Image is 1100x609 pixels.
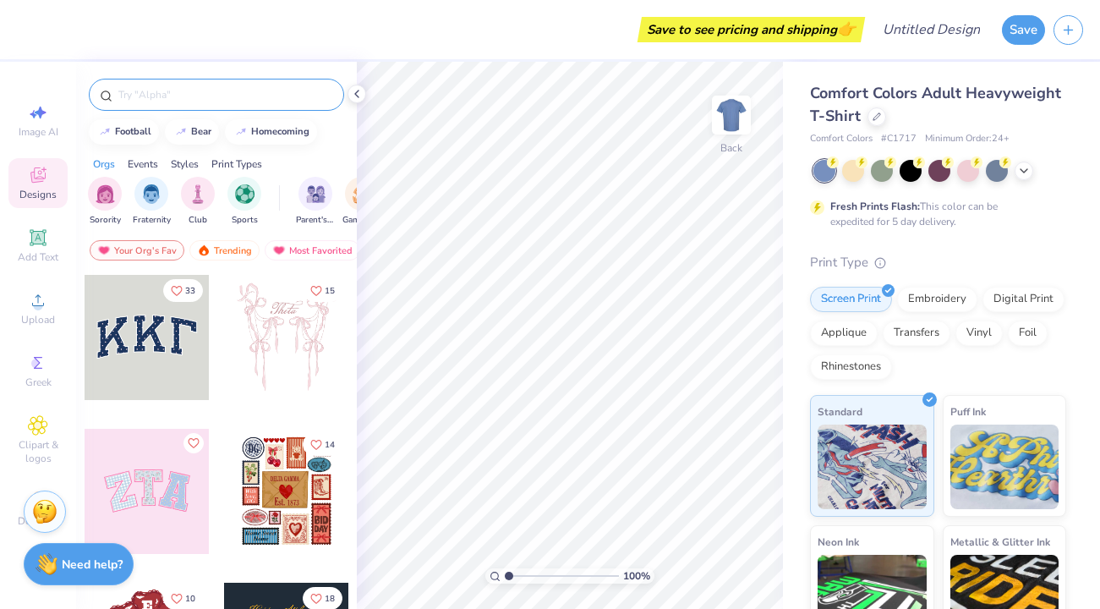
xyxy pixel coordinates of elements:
[234,127,248,137] img: trend_line.gif
[810,83,1061,126] span: Comfort Colors Adult Heavyweight T-Shirt
[89,119,159,145] button: football
[955,321,1003,346] div: Vinyl
[1002,15,1045,45] button: Save
[897,287,977,312] div: Embroidery
[191,127,211,136] div: bear
[818,425,927,509] img: Standard
[837,19,856,39] span: 👉
[251,127,309,136] div: homecoming
[881,132,917,146] span: # C1717
[883,321,950,346] div: Transfers
[830,200,920,213] strong: Fresh Prints Flash:
[128,156,158,172] div: Events
[303,433,342,456] button: Like
[189,184,207,204] img: Club Image
[296,177,335,227] div: filter for Parent's Weekend
[117,86,333,103] input: Try "Alpha"
[21,313,55,326] span: Upload
[810,321,878,346] div: Applique
[272,244,286,256] img: most_fav.gif
[185,287,195,295] span: 33
[62,557,123,573] strong: Need help?
[325,287,335,295] span: 15
[163,279,203,302] button: Like
[25,376,52,389] span: Greek
[88,177,122,227] button: filter button
[353,184,372,204] img: Game Day Image
[171,156,199,172] div: Styles
[19,188,57,201] span: Designs
[174,127,188,137] img: trend_line.gif
[950,403,986,420] span: Puff Ink
[925,132,1010,146] span: Minimum Order: 24 +
[265,240,360,261] div: Most Favorited
[623,568,650,584] span: 100 %
[93,156,115,172] div: Orgs
[232,214,258,227] span: Sports
[133,177,171,227] div: filter for Fraternity
[8,438,68,465] span: Clipart & logos
[189,214,207,227] span: Club
[950,533,1050,551] span: Metallic & Glitter Ink
[88,177,122,227] div: filter for Sorority
[18,514,58,528] span: Decorate
[720,140,742,156] div: Back
[227,177,261,227] div: filter for Sports
[197,244,211,256] img: trending.gif
[306,184,326,204] img: Parent's Weekend Image
[181,177,215,227] div: filter for Club
[810,132,873,146] span: Comfort Colors
[869,13,993,47] input: Untitled Design
[97,244,111,256] img: most_fav.gif
[211,156,262,172] div: Print Types
[165,119,219,145] button: bear
[296,177,335,227] button: filter button
[133,177,171,227] button: filter button
[189,240,260,261] div: Trending
[90,214,121,227] span: Sorority
[1008,321,1048,346] div: Foil
[818,533,859,551] span: Neon Ink
[325,595,335,603] span: 18
[296,214,335,227] span: Parent's Weekend
[181,177,215,227] button: filter button
[810,287,892,312] div: Screen Print
[342,177,381,227] button: filter button
[98,127,112,137] img: trend_line.gif
[19,125,58,139] span: Image AI
[830,199,1038,229] div: This color can be expedited for 5 day delivery.
[90,240,184,261] div: Your Org's Fav
[227,177,261,227] button: filter button
[982,287,1064,312] div: Digital Print
[342,177,381,227] div: filter for Game Day
[303,279,342,302] button: Like
[810,354,892,380] div: Rhinestones
[96,184,115,204] img: Sorority Image
[225,119,317,145] button: homecoming
[342,214,381,227] span: Game Day
[810,253,1066,272] div: Print Type
[133,214,171,227] span: Fraternity
[950,425,1059,509] img: Puff Ink
[115,127,151,136] div: football
[325,441,335,449] span: 14
[818,403,862,420] span: Standard
[18,250,58,264] span: Add Text
[642,17,861,42] div: Save to see pricing and shipping
[185,595,195,603] span: 10
[142,184,161,204] img: Fraternity Image
[714,98,748,132] img: Back
[183,433,204,453] button: Like
[235,184,254,204] img: Sports Image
